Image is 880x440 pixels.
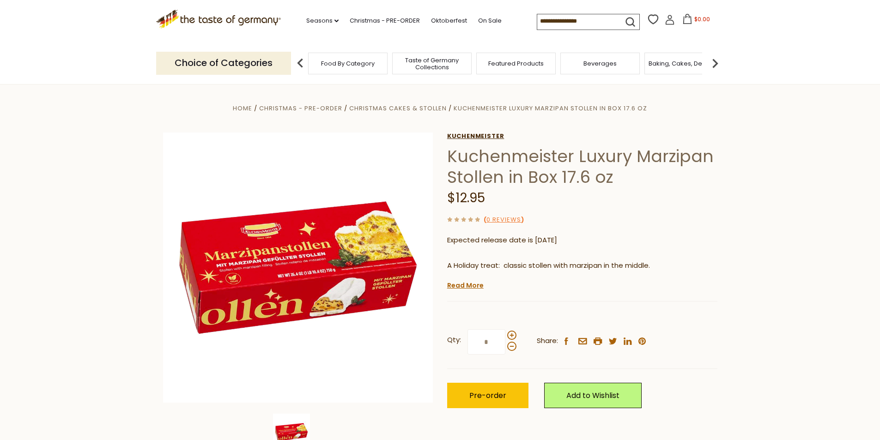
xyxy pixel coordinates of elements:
a: 0 Reviews [486,215,521,225]
span: Share: [537,335,558,347]
span: $12.95 [447,189,485,207]
input: Qty: [467,329,505,355]
img: next arrow [706,54,724,72]
a: Home [233,104,252,113]
a: Read More [447,281,484,290]
a: Featured Products [488,60,544,67]
span: ( ) [484,215,524,224]
a: Kuchenmeister Luxury Marzipan Stollen in Box 17.6 oz [454,104,647,113]
img: Kuchenmeister Luxury Marzipan Stollen Box [163,133,433,403]
strong: Qty: [447,334,461,346]
button: Pre-order [447,383,528,408]
a: On Sale [478,16,502,26]
a: Beverages [583,60,617,67]
button: $0.00 [677,14,716,28]
p: Expected release date is [DATE] [447,235,717,246]
a: Add to Wishlist [544,383,642,408]
a: Taste of Germany Collections [395,57,469,71]
a: Kuchenmeister [447,133,717,140]
p: Choice of Categories [156,52,291,74]
span: $0.00 [694,15,710,23]
span: Pre-order [469,390,506,401]
a: Christmas Cakes & Stollen [349,104,447,113]
a: Seasons [306,16,339,26]
a: Baking, Cakes, Desserts [649,60,720,67]
a: Christmas - PRE-ORDER [259,104,342,113]
h1: Kuchenmeister Luxury Marzipan Stollen in Box 17.6 oz [447,146,717,187]
a: Food By Category [321,60,375,67]
p: From [PERSON_NAME], a family business to this day. [447,278,717,290]
p: A Holiday treat: classic stollen with marzipan in the middle. [447,260,717,271]
img: previous arrow [291,54,310,72]
a: Christmas - PRE-ORDER [350,16,420,26]
a: Oktoberfest [431,16,467,26]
